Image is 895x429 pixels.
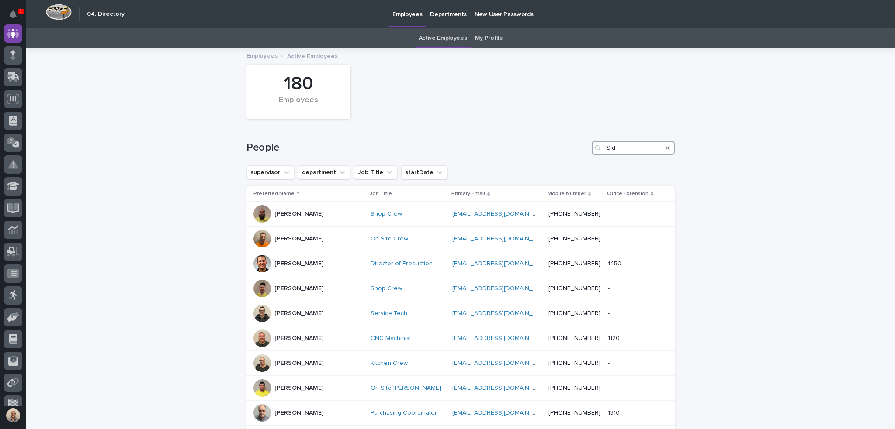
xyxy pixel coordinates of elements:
div: Employees [261,96,336,114]
a: [EMAIL_ADDRESS][DOMAIN_NAME] [452,335,551,341]
tr: [PERSON_NAME]Shop Crew [EMAIL_ADDRESS][DOMAIN_NAME] [PHONE_NUMBER]-- [246,202,675,227]
p: Job Title [370,189,392,199]
a: [EMAIL_ADDRESS][DOMAIN_NAME] [452,360,551,366]
a: [EMAIL_ADDRESS][DOMAIN_NAME] [452,310,551,316]
p: 1 [19,8,22,14]
p: Primary Email [451,189,485,199]
a: Employees [246,50,278,60]
img: Workspace Logo [46,4,72,20]
tr: [PERSON_NAME]On-Site [PERSON_NAME] [EMAIL_ADDRESS][DOMAIN_NAME] [PHONE_NUMBER]-- [246,376,675,401]
p: Active Employees [287,51,338,60]
p: - [608,358,611,367]
input: Search [592,141,675,155]
a: Purchasing Coordinator [371,409,437,417]
p: - [608,233,611,243]
button: startDate [401,165,448,179]
p: Mobile Number [548,189,586,199]
a: [EMAIL_ADDRESS][DOMAIN_NAME] [452,285,551,292]
tr: [PERSON_NAME]Service Tech [EMAIL_ADDRESS][DOMAIN_NAME] [PHONE_NUMBER]-- [246,301,675,326]
p: [PERSON_NAME] [274,360,323,367]
a: [PHONE_NUMBER] [548,261,600,267]
tr: [PERSON_NAME]Purchasing Coordinator [EMAIL_ADDRESS][DOMAIN_NAME] [PHONE_NUMBER]13101310 [246,401,675,426]
tr: [PERSON_NAME]Shop Crew [EMAIL_ADDRESS][DOMAIN_NAME] [PHONE_NUMBER]-- [246,276,675,301]
p: Preferred Name [253,189,295,199]
p: - [608,283,611,292]
a: Shop Crew [371,285,402,292]
p: [PERSON_NAME] [274,210,323,218]
tr: [PERSON_NAME]On-Site Crew [EMAIL_ADDRESS][DOMAIN_NAME] [PHONE_NUMBER]-- [246,227,675,251]
a: [EMAIL_ADDRESS][DOMAIN_NAME] [452,385,551,391]
h2: 04. Directory [87,10,125,18]
a: [EMAIL_ADDRESS][DOMAIN_NAME] [452,410,551,416]
a: My Profile [475,28,503,48]
a: Shop Crew [371,210,402,218]
tr: [PERSON_NAME]Kitchen Crew [EMAIL_ADDRESS][DOMAIN_NAME] [PHONE_NUMBER]-- [246,351,675,376]
p: [PERSON_NAME] [274,235,323,243]
p: Office Extension [607,189,649,199]
p: 1450 [608,258,623,268]
a: [EMAIL_ADDRESS][DOMAIN_NAME] [452,236,551,242]
div: 180 [261,73,336,95]
a: [PHONE_NUMBER] [548,285,600,292]
a: [PHONE_NUMBER] [548,310,600,316]
a: CNC Machinist [371,335,411,342]
a: Director of Production [371,260,433,268]
button: Notifications [4,5,22,24]
div: Notifications1 [11,10,22,24]
button: Job Title [354,165,398,179]
button: users-avatar [4,406,22,425]
h1: People [246,141,588,154]
p: [PERSON_NAME] [274,409,323,417]
button: supervisor [246,165,295,179]
button: department [298,165,350,179]
a: On-Site Crew [371,235,408,243]
p: [PERSON_NAME] [274,384,323,392]
a: [PHONE_NUMBER] [548,236,600,242]
p: - [608,209,611,218]
a: Service Tech [371,310,407,317]
p: 1120 [608,333,621,342]
a: [PHONE_NUMBER] [548,211,600,217]
p: [PERSON_NAME] [274,335,323,342]
a: [PHONE_NUMBER] [548,360,600,366]
a: On-Site [PERSON_NAME] [371,384,441,392]
p: [PERSON_NAME] [274,310,323,317]
p: 1310 [608,408,621,417]
tr: [PERSON_NAME]Director of Production [EMAIL_ADDRESS][DOMAIN_NAME] [PHONE_NUMBER]14501450 [246,251,675,276]
p: [PERSON_NAME] [274,260,323,268]
p: - [608,383,611,392]
a: [EMAIL_ADDRESS][DOMAIN_NAME] [452,211,551,217]
a: [PHONE_NUMBER] [548,335,600,341]
p: [PERSON_NAME] [274,285,323,292]
a: [PHONE_NUMBER] [548,385,600,391]
a: [PHONE_NUMBER] [548,410,600,416]
a: Kitchen Crew [371,360,408,367]
a: Active Employees [419,28,467,48]
p: - [608,308,611,317]
a: [EMAIL_ADDRESS][DOMAIN_NAME] [452,261,551,267]
tr: [PERSON_NAME]CNC Machinist [EMAIL_ADDRESS][DOMAIN_NAME] [PHONE_NUMBER]11201120 [246,326,675,351]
